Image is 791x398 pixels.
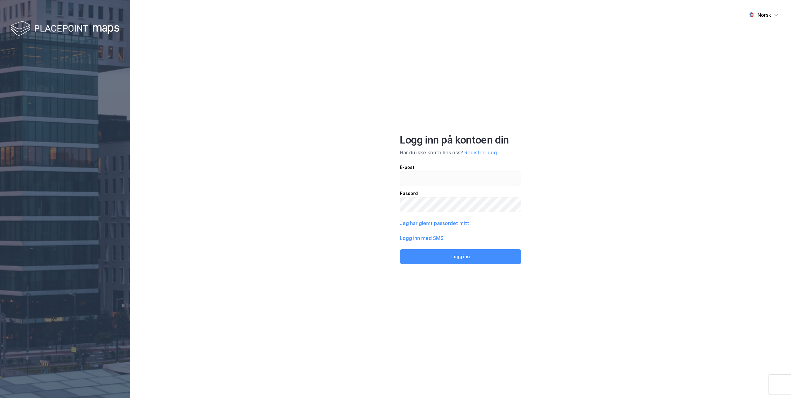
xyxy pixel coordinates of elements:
button: Jeg har glemt passordet mitt [400,219,469,227]
button: Logg inn med SMS [400,234,444,242]
div: Har du ikke konto hos oss? [400,149,521,156]
div: Logg inn på kontoen din [400,134,521,146]
img: logo-white.f07954bde2210d2a523dddb988cd2aa7.svg [11,20,119,38]
button: Registrer deg [464,149,497,156]
div: Passord [400,190,521,197]
div: Norsk [758,11,771,19]
div: E-post [400,164,521,171]
button: Logg inn [400,249,521,264]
